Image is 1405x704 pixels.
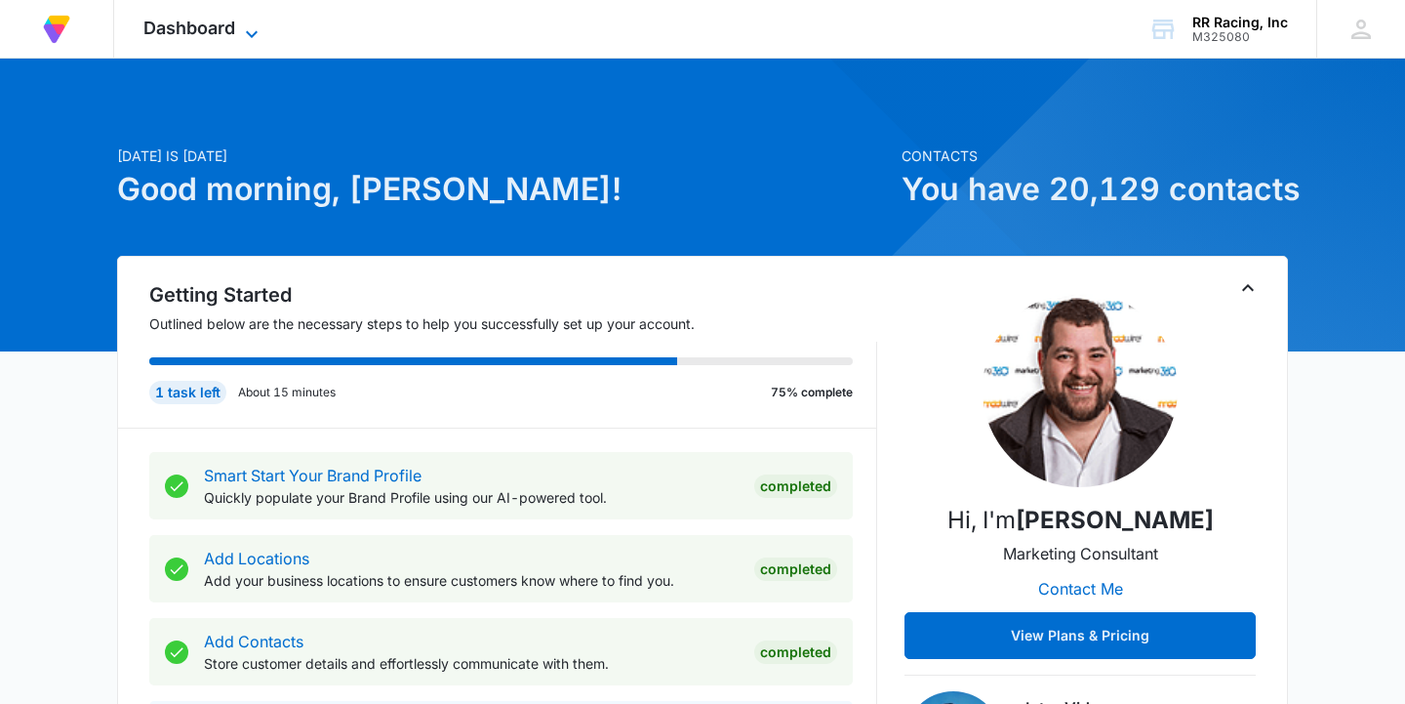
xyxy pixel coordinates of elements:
img: Volusion [39,12,74,47]
p: Outlined below are the necessary steps to help you successfully set up your account. [149,313,877,334]
span: Dashboard [143,18,235,38]
p: Contacts [902,145,1288,166]
div: Completed [754,641,837,664]
div: account id [1192,30,1288,44]
div: 1 task left [149,381,226,404]
img: Dave Holzapfel [983,292,1178,487]
h1: You have 20,129 contacts [902,166,1288,213]
strong: [PERSON_NAME] [1016,506,1214,534]
p: About 15 minutes [238,384,336,401]
a: Smart Start Your Brand Profile [204,466,421,485]
div: account name [1192,15,1288,30]
p: Add your business locations to ensure customers know where to find you. [204,570,739,591]
a: Add Contacts [204,632,303,651]
a: Add Locations [204,549,309,568]
button: Contact Me [1019,565,1143,612]
button: View Plans & Pricing [904,612,1256,659]
p: 75% complete [771,384,853,401]
p: Marketing Consultant [1003,542,1158,565]
p: [DATE] is [DATE] [117,145,890,166]
button: Toggle Collapse [1236,276,1260,300]
h2: Getting Started [149,280,877,310]
div: Completed [754,475,837,498]
p: Quickly populate your Brand Profile using our AI-powered tool. [204,487,739,508]
h1: Good morning, [PERSON_NAME]! [117,166,890,213]
div: Completed [754,558,837,581]
p: Store customer details and effortlessly communicate with them. [204,653,739,674]
p: Hi, I'm [947,503,1214,538]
